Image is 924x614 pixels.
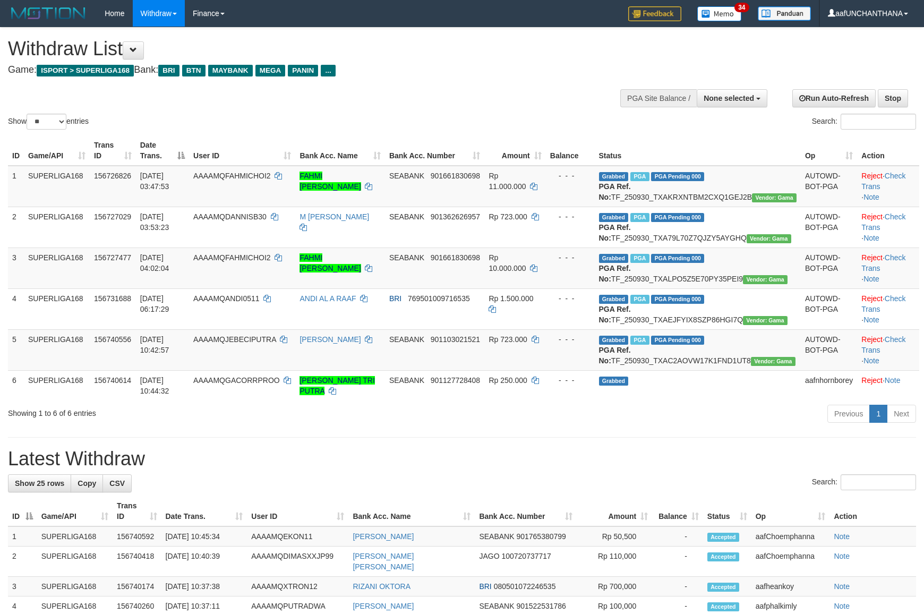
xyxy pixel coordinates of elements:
[389,212,424,221] span: SEABANK
[751,577,830,596] td: aafheankoy
[595,135,801,166] th: Status
[651,254,704,263] span: PGA Pending
[861,294,883,303] a: Reject
[94,253,131,262] span: 156727477
[389,294,401,303] span: BRI
[801,135,857,166] th: Op: activate to sort column ascending
[599,295,629,304] span: Grabbed
[501,552,551,560] span: Copy 100720737717 to clipboard
[751,547,830,577] td: aafChoemphanna
[24,370,90,400] td: SUPERLIGA168
[136,135,189,166] th: Date Trans.: activate to sort column descending
[857,207,919,248] td: · ·
[193,253,270,262] span: AAAAMQFAHMICHOI2
[734,3,749,12] span: 34
[431,376,480,385] span: Copy 901127728408 to clipboard
[8,207,24,248] td: 2
[431,172,480,180] span: Copy 901661830698 to clipboard
[752,193,797,202] span: Vendor URL: https://trx31.1velocity.biz
[8,474,71,492] a: Show 25 rows
[8,5,89,21] img: MOTION_logo.png
[863,356,879,365] a: Note
[161,496,247,526] th: Date Trans.: activate to sort column ascending
[489,294,533,303] span: Rp 1.500.000
[300,376,374,395] a: [PERSON_NAME] TRI PUTRA
[652,496,703,526] th: Balance: activate to sort column ascending
[489,172,526,191] span: Rp 11.000.000
[94,172,131,180] span: 156726826
[707,602,739,611] span: Accepted
[599,213,629,222] span: Grabbed
[193,376,280,385] span: AAAAMQGACORRPROO
[834,552,850,560] a: Note
[834,582,850,591] a: Note
[857,166,919,207] td: · ·
[857,135,919,166] th: Action
[24,207,90,248] td: SUPERLIGA168
[651,336,704,345] span: PGA Pending
[353,532,414,541] a: [PERSON_NAME]
[158,65,179,76] span: BRI
[747,234,791,243] span: Vendor URL: https://trx31.1velocity.biz
[550,334,591,345] div: - - -
[577,526,652,547] td: Rp 50,500
[861,172,883,180] a: Reject
[193,172,270,180] span: AAAAMQFAHMICHOI2
[389,376,424,385] span: SEABANK
[27,114,66,130] select: Showentries
[801,288,857,329] td: AUTOWD-BOT-PGA
[599,336,629,345] span: Grabbed
[704,94,754,103] span: None selected
[550,211,591,222] div: - - -
[8,248,24,288] td: 3
[628,6,681,21] img: Feedback.jpg
[475,496,577,526] th: Bank Acc. Number: activate to sort column ascending
[247,526,348,547] td: AAAAMQEKON11
[15,479,64,488] span: Show 25 rows
[599,223,631,242] b: PGA Ref. No:
[812,114,916,130] label: Search:
[861,212,905,232] a: Check Trans
[113,496,161,526] th: Trans ID: activate to sort column ascending
[751,496,830,526] th: Op: activate to sort column ascending
[801,370,857,400] td: aafnhornborey
[834,532,850,541] a: Note
[353,552,414,571] a: [PERSON_NAME] [PERSON_NAME]
[37,65,134,76] span: ISPORT > SUPERLIGA168
[78,479,96,488] span: Copy
[389,335,424,344] span: SEABANK
[651,295,704,304] span: PGA Pending
[652,547,703,577] td: -
[577,547,652,577] td: Rp 110,000
[8,547,37,577] td: 2
[113,547,161,577] td: 156740418
[247,577,348,596] td: AAAAMQXTRON12
[885,376,901,385] a: Note
[37,547,113,577] td: SUPERLIGA168
[707,552,739,561] span: Accepted
[37,526,113,547] td: SUPERLIGA168
[90,135,136,166] th: Trans ID: activate to sort column ascending
[792,89,876,107] a: Run Auto-Refresh
[863,275,879,283] a: Note
[348,496,475,526] th: Bank Acc. Name: activate to sort column ascending
[697,6,742,21] img: Button%20Memo.svg
[743,316,788,325] span: Vendor URL: https://trx31.1velocity.biz
[300,335,361,344] a: [PERSON_NAME]
[408,294,470,303] span: Copy 769501009716535 to clipboard
[861,376,883,385] a: Reject
[431,212,480,221] span: Copy 901362626957 to clipboard
[550,293,591,304] div: - - -
[385,135,485,166] th: Bank Acc. Number: activate to sort column ascending
[812,474,916,490] label: Search:
[8,38,605,59] h1: Withdraw List
[484,135,545,166] th: Amount: activate to sort column ascending
[295,135,384,166] th: Bank Acc. Name: activate to sort column ascending
[550,375,591,386] div: - - -
[494,582,556,591] span: Copy 080501072246535 to clipboard
[37,577,113,596] td: SUPERLIGA168
[300,172,361,191] a: FAHMI [PERSON_NAME]
[599,182,631,201] b: PGA Ref. No:
[353,582,410,591] a: RIZANI OKTORA
[71,474,103,492] a: Copy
